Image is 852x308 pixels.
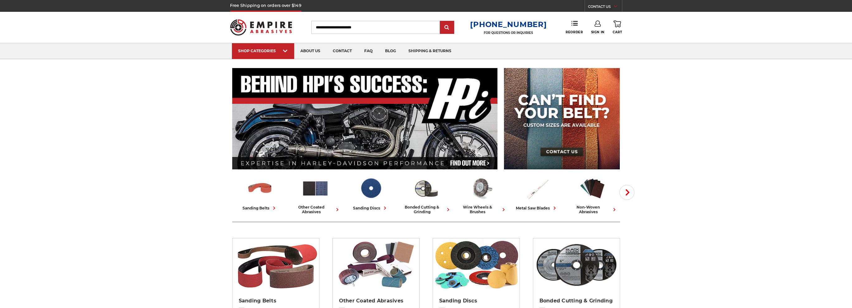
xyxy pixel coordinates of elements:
[290,175,341,214] a: other coated abrasives
[327,43,358,59] a: contact
[456,175,507,214] a: wire wheels & brushes
[468,175,495,202] img: Wire Wheels & Brushes
[470,20,547,29] a: [PHONE_NUMBER]
[523,175,551,202] img: Metal Saw Blades
[357,175,384,202] img: Sanding Discs
[290,205,341,214] div: other coated abrasives
[235,175,285,211] a: sanding belts
[539,298,614,304] h2: Bonded Cutting & Grinding
[619,185,634,200] button: Next
[516,205,558,211] div: metal saw blades
[512,175,562,211] a: metal saw blades
[433,238,520,291] img: Sanding Discs
[346,175,396,211] a: sanding discs
[579,175,606,202] img: Non-woven Abrasives
[456,205,507,214] div: wire wheels & brushes
[401,175,451,214] a: bonded cutting & grinding
[233,238,319,291] img: Sanding Belts
[439,298,513,304] h2: Sanding Discs
[333,238,419,291] img: Other Coated Abrasives
[358,43,379,59] a: faq
[239,298,313,304] h2: Sanding Belts
[339,298,413,304] h2: Other Coated Abrasives
[379,43,402,59] a: blog
[294,43,327,59] a: about us
[591,30,605,34] span: Sign In
[588,3,622,12] a: CONTACT US
[567,175,618,214] a: non-woven abrasives
[533,238,620,291] img: Bonded Cutting & Grinding
[302,175,329,202] img: Other Coated Abrasives
[470,31,547,35] p: FOR QUESTIONS OR INQUIRIES
[242,205,277,211] div: sanding belts
[402,43,458,59] a: shipping & returns
[412,175,440,202] img: Bonded Cutting & Grinding
[566,21,583,34] a: Reorder
[230,15,292,39] img: Empire Abrasives
[232,68,498,169] img: Banner for an interview featuring Horsepower Inc who makes Harley performance upgrades featured o...
[401,205,451,214] div: bonded cutting & grinding
[504,68,620,169] img: promo banner for custom belts.
[238,48,288,53] div: SHOP CATEGORIES
[567,205,618,214] div: non-woven abrasives
[441,21,453,34] input: Submit
[353,205,388,211] div: sanding discs
[246,175,274,202] img: Sanding Belts
[566,30,583,34] span: Reorder
[613,21,622,34] a: Cart
[613,30,622,34] span: Cart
